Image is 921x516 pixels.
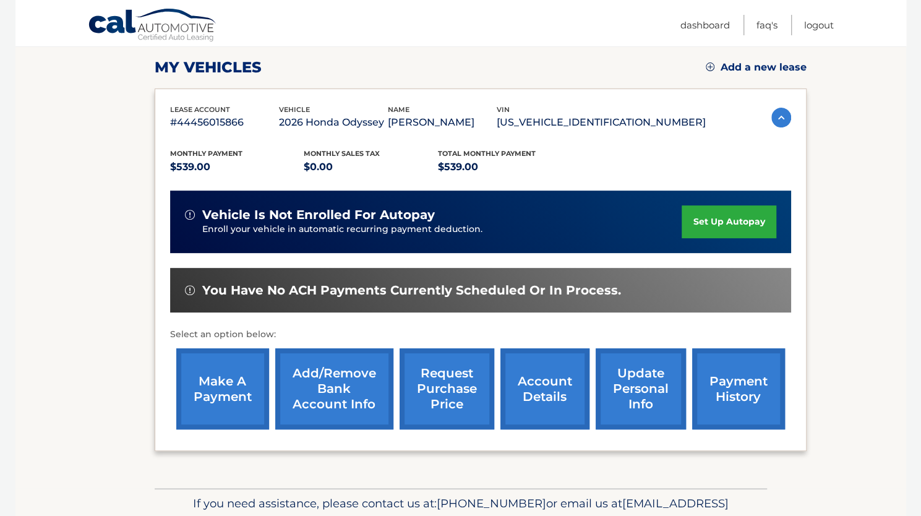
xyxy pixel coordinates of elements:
[497,114,706,131] p: [US_VEHICLE_IDENTIFICATION_NUMBER]
[692,348,785,429] a: payment history
[304,149,380,158] span: Monthly sales Tax
[202,223,682,236] p: Enroll your vehicle in automatic recurring payment deduction.
[438,149,536,158] span: Total Monthly Payment
[275,348,393,429] a: Add/Remove bank account info
[170,158,304,176] p: $539.00
[500,348,589,429] a: account details
[756,15,777,35] a: FAQ's
[680,15,730,35] a: Dashboard
[400,348,494,429] a: request purchase price
[804,15,834,35] a: Logout
[682,205,776,238] a: set up autopay
[279,105,310,114] span: vehicle
[388,105,409,114] span: name
[185,285,195,295] img: alert-white.svg
[170,105,230,114] span: lease account
[155,58,262,77] h2: my vehicles
[170,149,242,158] span: Monthly Payment
[388,114,497,131] p: [PERSON_NAME]
[706,61,807,74] a: Add a new lease
[771,108,791,127] img: accordion-active.svg
[88,8,218,44] a: Cal Automotive
[438,158,572,176] p: $539.00
[437,496,546,510] span: [PHONE_NUMBER]
[202,207,435,223] span: vehicle is not enrolled for autopay
[170,114,279,131] p: #44456015866
[706,62,714,71] img: add.svg
[596,348,686,429] a: update personal info
[497,105,510,114] span: vin
[279,114,388,131] p: 2026 Honda Odyssey
[202,283,621,298] span: You have no ACH payments currently scheduled or in process.
[176,348,269,429] a: make a payment
[170,327,791,342] p: Select an option below:
[185,210,195,220] img: alert-white.svg
[304,158,438,176] p: $0.00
